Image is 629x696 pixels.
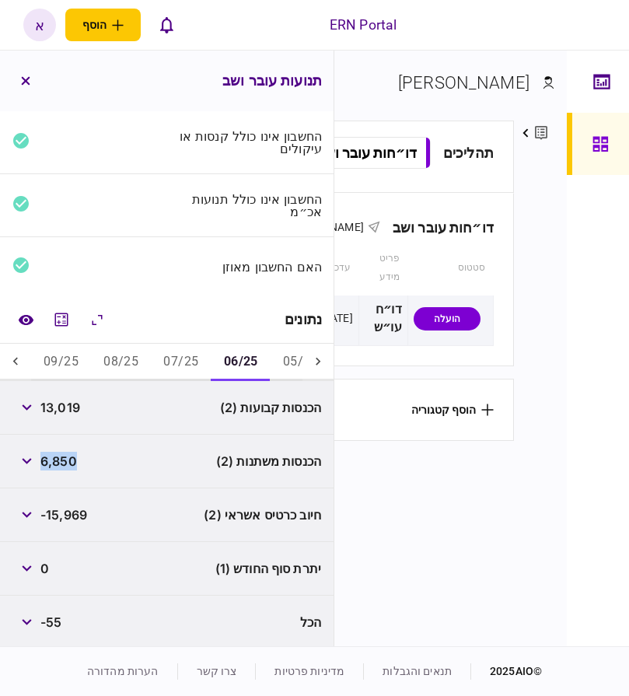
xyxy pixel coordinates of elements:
[40,505,87,524] span: -15,969
[383,665,452,677] a: תנאים והגבלות
[40,613,61,631] span: -55
[414,307,480,331] div: הועלה
[87,665,159,677] a: הערות מהדורה
[222,74,322,88] h3: תנועות עובר ושב
[271,344,330,381] button: 05/25
[411,404,494,416] button: הוסף קטגוריה
[151,344,211,381] button: 07/25
[220,398,321,417] span: הכנסות קבועות (2)
[47,306,75,334] button: מחשבון
[215,559,321,578] span: יתרת סוף החודש (1)
[173,130,323,155] div: החשבון אינו כולל קנסות או עיקולים
[211,344,271,381] button: 06/25
[204,505,321,524] span: חיוב כרטיס אשראי (2)
[173,261,323,273] div: האם החשבון מאוזן
[274,665,344,677] a: מדיניות פרטיות
[12,306,40,334] a: השוואה למסמך
[40,452,77,470] span: 6,850
[197,665,237,677] a: צרו קשר
[83,306,111,334] button: הרחב\כווץ הכל
[150,9,183,41] button: פתח רשימת התראות
[23,9,56,41] button: א
[398,70,529,96] div: [PERSON_NAME]
[216,452,321,470] span: הכנסות משתנות (2)
[330,15,397,35] div: ERN Portal
[65,9,141,41] button: פתח תפריט להוספת לקוח
[380,219,494,236] div: דו״חות עובר ושב
[358,241,407,296] th: פריט מידע
[173,193,323,218] div: החשבון אינו כולל תנועות אכ״מ
[31,344,91,381] button: 09/25
[40,559,49,578] span: 0
[320,310,353,326] div: [DATE]
[470,663,542,680] div: © 2025 AIO
[40,398,80,417] span: 13,019
[365,301,402,337] div: דו״ח עו״ש
[91,344,151,381] button: 08/25
[407,241,493,296] th: סטטוס
[300,613,321,631] span: הכל
[285,312,322,327] div: נתונים
[443,142,494,163] div: תהליכים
